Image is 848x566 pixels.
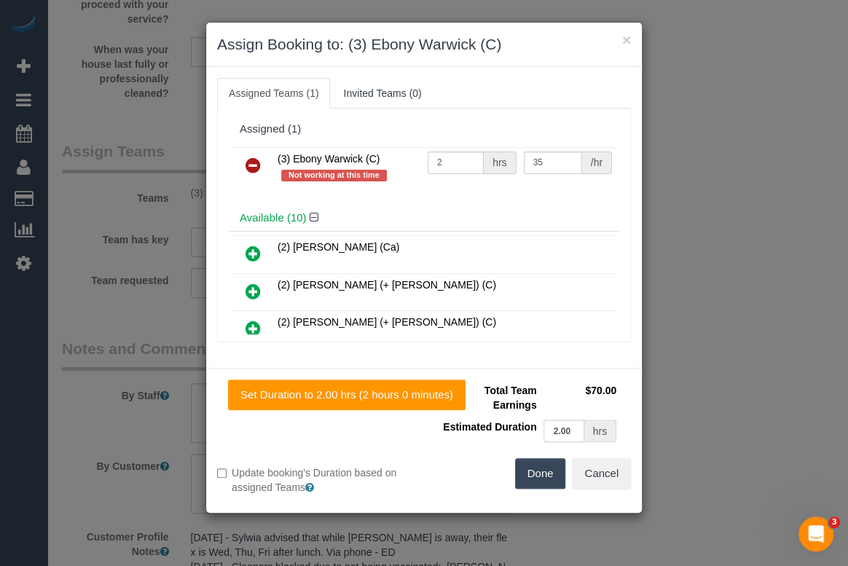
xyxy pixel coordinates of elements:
span: (2) [PERSON_NAME] (+ [PERSON_NAME]) (C) [278,279,496,291]
td: Total Team Earnings [435,380,540,416]
span: (2) [PERSON_NAME] (+ [PERSON_NAME]) (C) [278,316,496,328]
h3: Assign Booking to: (3) Ebony Warwick (C) [217,34,631,55]
span: Not working at this time [281,170,387,181]
div: Assigned (1) [240,123,608,135]
div: hrs [584,420,616,442]
input: Update booking's Duration based on assigned Teams [217,468,227,478]
a: Assigned Teams (1) [217,78,330,109]
div: /hr [582,152,612,174]
button: × [622,32,631,47]
button: Done [515,458,566,489]
label: Update booking's Duration based on assigned Teams [217,465,413,495]
td: $70.00 [540,380,620,416]
div: hrs [484,152,516,174]
span: (2) [PERSON_NAME] (Ca) [278,241,399,253]
button: Cancel [572,458,631,489]
span: (3) Ebony Warwick (C) [278,153,380,165]
button: Set Duration to 2.00 hrs (2 hours 0 minutes) [228,380,466,410]
span: 3 [828,516,840,528]
a: Invited Teams (0) [331,78,433,109]
span: Estimated Duration [443,421,536,433]
iframe: Intercom live chat [798,516,833,551]
h4: Available (10) [240,212,608,224]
